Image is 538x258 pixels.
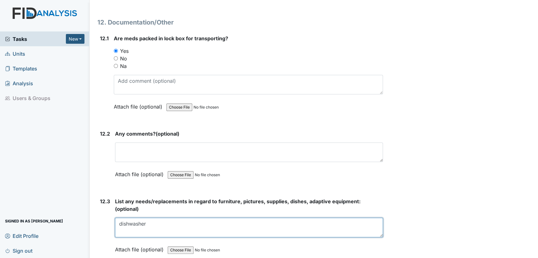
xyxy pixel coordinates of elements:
span: Sign out [5,246,32,255]
strong: (optional) [115,130,383,137]
label: Attach file (optional) [115,167,166,178]
span: Templates [5,64,37,73]
span: Edit Profile [5,231,38,241]
label: Yes [120,47,129,55]
span: Analysis [5,78,33,88]
span: Any comments? [115,131,156,137]
strong: (optional) [115,198,383,213]
label: No [120,55,127,62]
span: Signed in as [PERSON_NAME] [5,216,63,226]
label: 12.3 [100,198,110,205]
label: 12.2 [100,130,110,137]
button: New [66,34,85,44]
input: Na [114,64,118,68]
input: Yes [114,49,118,53]
span: Are meds packed in lock box for transporting? [114,35,228,42]
h1: 12. Documentation/Other [97,18,383,27]
span: Units [5,49,25,59]
label: 12.1 [100,35,109,42]
label: Na [120,62,127,70]
a: Tasks [5,35,66,43]
label: Attach file (optional) [114,99,165,110]
input: No [114,56,118,60]
label: Attach file (optional) [115,242,166,253]
span: List any needs/replacements in regard to furniture, pictures, supplies, dishes, adaptive equipment: [115,198,361,205]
